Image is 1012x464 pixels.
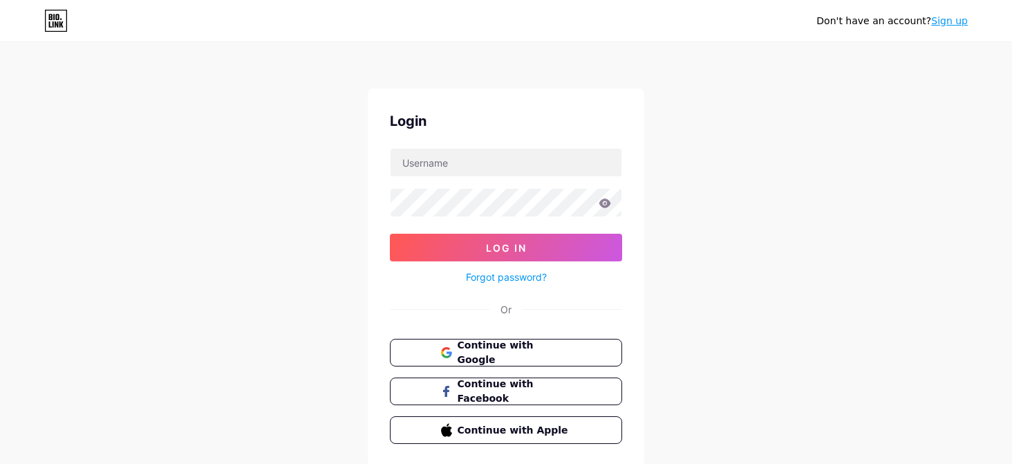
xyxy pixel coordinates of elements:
span: Continue with Facebook [458,377,572,406]
button: Continue with Google [390,339,622,366]
div: Don't have an account? [816,14,968,28]
div: Or [500,302,512,317]
a: Sign up [931,15,968,26]
button: Continue with Facebook [390,378,622,405]
span: Continue with Apple [458,423,572,438]
input: Username [391,149,621,176]
span: Log In [486,242,527,254]
button: Log In [390,234,622,261]
a: Forgot password? [466,270,547,284]
span: Continue with Google [458,338,572,367]
div: Login [390,111,622,131]
button: Continue with Apple [390,416,622,444]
